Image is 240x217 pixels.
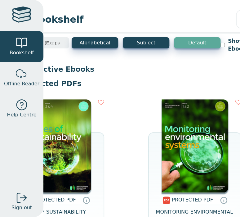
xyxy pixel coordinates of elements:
[7,111,36,119] span: Help Centre
[123,37,169,48] button: Subject
[162,197,170,204] img: pdf.svg
[10,49,34,57] span: Bookshelf
[82,196,90,204] a: Protected PDFs cannot be printed, copied or shared. They can be accessed online through Education...
[172,197,213,203] span: PROTECTED PDF
[4,80,39,88] span: Offline Reader
[220,196,227,204] a: Protected PDFs cannot be printed, copied or shared. They can be accessed online through Education...
[72,37,118,48] button: Alphabetical
[11,204,32,211] span: Sign out
[174,37,220,48] button: Default
[5,12,236,26] span: Your Bookshelf
[162,99,228,192] img: 6b3e2035-f1c3-4c3f-8004-332c1b7f9f0c.png
[35,197,76,203] span: PROTECTED PDF
[24,99,91,192] img: 2fa10048-51c1-4f76-9d41-c5794f24c20d.png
